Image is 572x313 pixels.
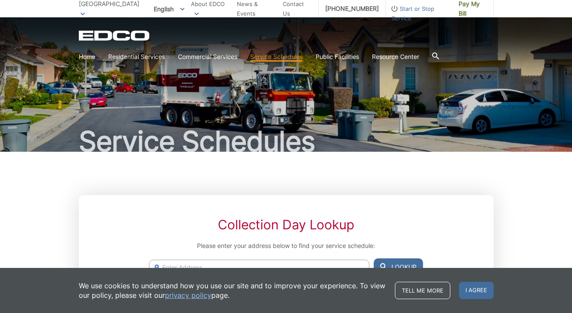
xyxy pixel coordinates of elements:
[79,281,386,300] p: We use cookies to understand how you use our site and to improve your experience. To view our pol...
[79,52,95,62] a: Home
[459,282,494,299] span: I agree
[395,282,450,299] a: Tell me more
[149,241,423,251] p: Please enter your address below to find your service schedule:
[316,52,359,62] a: Public Facilities
[165,290,211,300] a: privacy policy
[149,260,369,275] input: Enter Address
[147,2,191,16] span: English
[178,52,237,62] a: Commercial Services
[374,258,423,276] button: Lookup
[149,217,423,232] h2: Collection Day Lookup
[108,52,165,62] a: Residential Services
[372,52,419,62] a: Resource Center
[79,127,494,155] h1: Service Schedules
[79,30,151,41] a: EDCD logo. Return to the homepage.
[250,52,303,62] a: Service Schedules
